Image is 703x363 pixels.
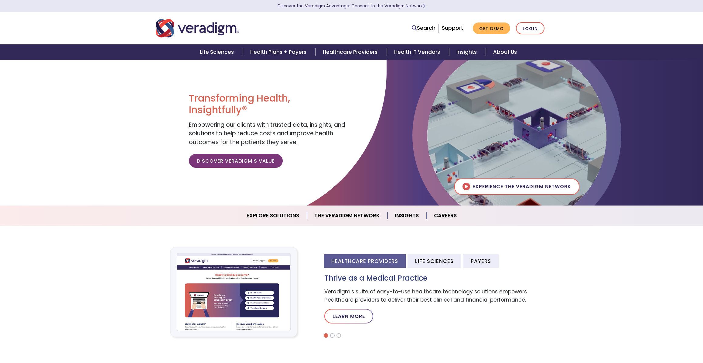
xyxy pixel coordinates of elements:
a: Health IT Vendors [387,44,449,60]
li: Life Sciences [408,254,461,268]
a: Learn More [324,309,373,323]
a: About Us [486,44,524,60]
h1: Transforming Health, Insightfully® [189,92,347,116]
span: Learn More [423,3,425,9]
a: Healthcare Providers [316,44,387,60]
li: Healthcare Providers [324,254,406,268]
a: Discover the Veradigm Advantage: Connect to the Veradigm NetworkLearn More [278,3,425,9]
a: Discover Veradigm's Value [189,154,283,168]
a: Explore Solutions [239,208,307,223]
a: The Veradigm Network [307,208,387,223]
a: Insights [449,44,486,60]
a: Careers [427,208,464,223]
a: Life Sciences [193,44,243,60]
a: Health Plans + Payers [243,44,316,60]
h3: Thrive as a Medical Practice [324,274,548,283]
a: Search [412,24,435,32]
li: Payers [463,254,499,268]
a: Support [442,24,463,32]
a: Login [516,22,544,35]
span: Empowering our clients with trusted data, insights, and solutions to help reduce costs and improv... [189,121,345,146]
p: Veradigm's suite of easy-to-use healthcare technology solutions empowers healthcare providers to ... [324,288,548,304]
img: Veradigm logo [156,18,239,38]
a: Get Demo [473,22,510,34]
a: Insights [387,208,427,223]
